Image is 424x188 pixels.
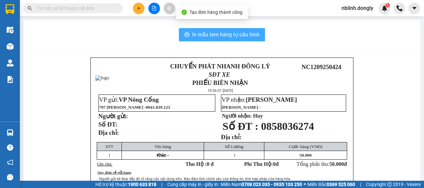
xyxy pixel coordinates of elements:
span: caret-down [411,5,417,11]
span: plus [136,6,141,11]
strong: PHIẾU BIÊN NHẬN [192,79,248,86]
span: Miền Bắc [307,181,355,188]
strong: Người nhận: [222,113,252,119]
button: aim [164,3,175,14]
span: Huy [253,113,263,119]
span: Cước hàng (VNĐ) [289,144,322,149]
span: 10:56:01 [DATE] [208,89,233,93]
strong: 0708 023 035 - 0935 103 250 [241,182,302,187]
span: printer [184,32,189,38]
span: NC1209250424 [301,63,341,70]
img: qr-code [311,72,332,93]
span: question-circle [7,144,13,151]
span: | [161,181,162,188]
button: file-add [148,3,160,14]
span: 1 [386,3,389,8]
img: warehouse-icon [7,129,14,136]
img: solution-icon [7,76,14,83]
strong: 1900 633 818 [128,182,156,187]
span: Tên hàng [155,144,171,149]
span: 0 [273,161,276,167]
strong: 0369 525 060 [327,182,355,187]
img: icon-new-feature [382,5,388,11]
span: Hỗ trợ kỹ thuật: [95,181,156,188]
span: 0941.839.123 [146,105,170,110]
span: Số Lượng [225,144,243,149]
span: : [131,171,132,174]
span: 0 đ [207,161,214,167]
span: 50.000 [299,153,312,158]
button: printerIn mẫu tem hàng tự cấu hình [179,28,265,41]
span: file-add [152,6,156,11]
span: check-circle [182,10,187,15]
span: 1 [234,153,236,158]
img: warehouse-icon [7,43,14,50]
span: VP nhận: [222,96,297,103]
span: notification [7,159,13,166]
span: | [360,181,361,188]
strong: Địa chỉ: [221,133,241,140]
img: logo-vxr [6,4,14,14]
span: 797 [PERSON_NAME] - [99,105,170,110]
button: caret-down [408,3,420,14]
span: aim [167,6,172,11]
span: Số ĐT : [223,120,258,132]
img: phone-icon [397,5,402,11]
span: 50.000 [329,161,344,167]
strong: Người gửi: [98,113,128,120]
button: plus [133,3,144,14]
span: Miền Nam [221,181,302,188]
span: message [7,174,13,180]
span: copyright [387,182,392,187]
span: Tạo đơn hàng thành công [189,10,242,15]
span: nblinh.dongly [336,4,379,12]
span: 1 [108,153,111,158]
span: search [27,6,32,11]
strong: Phí Thu Hộ: đ [244,161,279,167]
span: SĐT XE [209,71,230,78]
strong: Số ĐT: [98,121,118,128]
input: Tìm tên, số ĐT hoặc mã đơn [36,5,115,12]
sup: 1 [385,3,390,8]
span: [PERSON_NAME] [246,96,297,103]
span: Quy định về gửi hàng [97,171,131,174]
strong: Địa chỉ: [98,129,119,136]
span: đ [344,161,347,167]
strong: Thu Hộ : [185,161,214,167]
span: Khác - [157,153,169,158]
img: warehouse-icon [7,26,14,33]
span: VP Nông Cống [119,96,159,103]
img: logo [95,75,109,81]
span: Tổng phải thu: [296,161,347,167]
span: In mẫu tem hàng tự cấu hình [192,30,260,39]
span: 0858036274 [261,120,314,132]
span: [PERSON_NAME] - [222,105,261,110]
span: Cung cấp máy in - giấy in: [167,181,219,188]
span: ⚪️ [304,183,306,186]
span: Ghi chú: [97,162,112,167]
span: VP gửi: [99,96,159,103]
span: STT [105,144,113,149]
strong: CHUYỂN PHÁT NHANH ĐÔNG LÝ [170,63,270,70]
img: warehouse-icon [7,59,14,66]
span: - Người gửi kê khai đầy đủ rõ ràng các nội dung trên. Bảo đảm tính chính xác của thông tin, tính ... [97,177,291,181]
